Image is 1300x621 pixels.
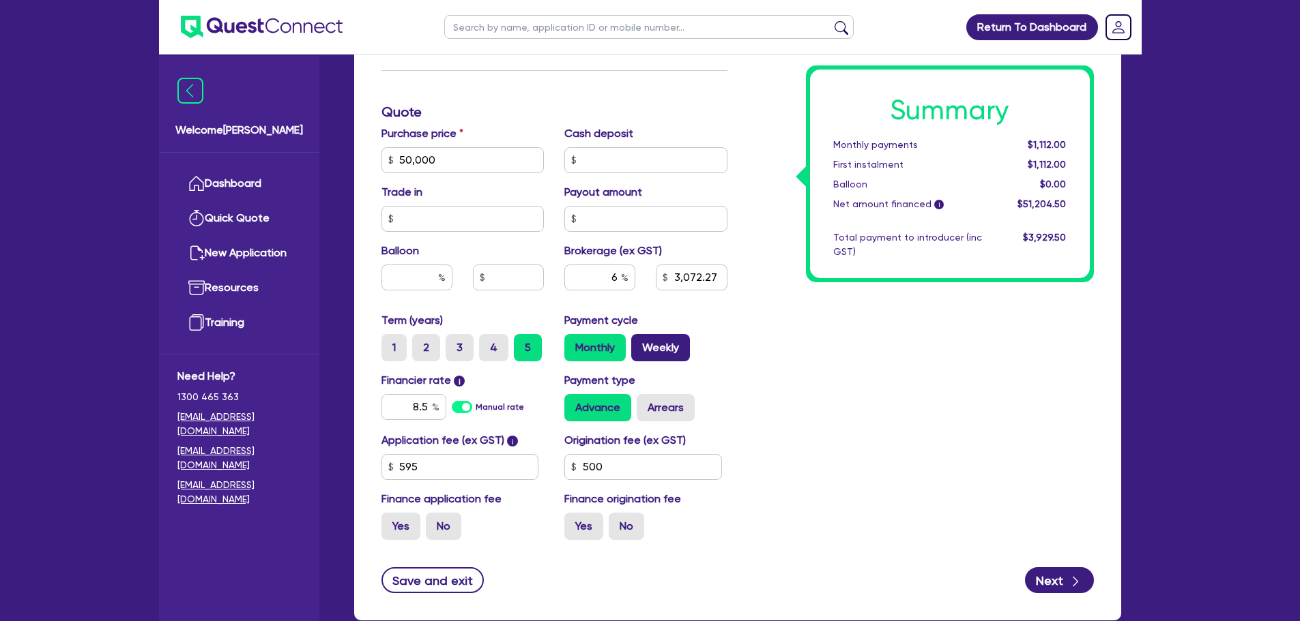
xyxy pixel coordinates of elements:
span: Welcome [PERSON_NAME] [175,122,303,138]
a: [EMAIL_ADDRESS][DOMAIN_NAME] [177,478,301,506]
span: $51,204.50 [1017,198,1066,209]
div: Balloon [823,177,992,192]
button: Save and exit [381,567,485,593]
img: resources [188,279,205,296]
img: quick-quote [188,210,205,226]
a: [EMAIL_ADDRESS][DOMAIN_NAME] [177,410,301,438]
span: 1300 465 363 [177,390,301,404]
span: i [934,200,944,210]
img: icon-menu-close [177,78,203,104]
label: Finance origination fee [564,491,681,507]
a: Resources [177,271,301,305]
label: Origination fee (ex GST) [564,432,686,449]
button: Next [1025,567,1094,593]
img: new-application [188,245,205,261]
label: Purchase price [381,125,463,142]
label: Cash deposit [564,125,633,142]
label: Payout amount [564,184,642,200]
label: Brokerage (ex GST) [564,243,662,259]
span: $1,112.00 [1028,139,1066,150]
a: Quick Quote [177,201,301,236]
label: Manual rate [476,401,524,413]
label: Balloon [381,243,419,259]
label: Yes [564,513,603,540]
label: Term (years) [381,312,443,329]
span: $1,112.00 [1028,159,1066,170]
label: No [426,513,461,540]
h3: Quote [381,104,727,120]
span: i [454,376,465,387]
label: Advance [564,394,631,421]
label: Weekly [631,334,690,361]
label: 4 [479,334,508,361]
label: Monthly [564,334,626,361]
a: Return To Dashboard [966,14,1098,40]
img: training [188,314,205,331]
label: 3 [446,334,474,361]
img: quest-connect-logo-blue [181,16,343,38]
span: $3,929.50 [1023,232,1066,243]
span: i [507,436,518,446]
h1: Summary [833,94,1067,127]
label: Payment type [564,372,635,389]
div: Net amount financed [823,197,992,211]
label: Financier rate [381,372,465,389]
label: 5 [514,334,542,361]
div: Monthly payments [823,138,992,152]
label: 2 [412,334,440,361]
div: Total payment to introducer (inc GST) [823,230,992,259]
label: Arrears [637,394,695,421]
label: Payment cycle [564,312,638,329]
label: Trade in [381,184,422,200]
a: New Application [177,236,301,271]
label: No [609,513,644,540]
a: Training [177,305,301,340]
a: Dashboard [177,166,301,201]
label: Application fee (ex GST) [381,432,504,449]
div: First instalment [823,157,992,172]
label: Yes [381,513,420,540]
input: Search by name, application ID or mobile number... [444,15,854,39]
label: 1 [381,334,407,361]
label: Finance application fee [381,491,502,507]
a: [EMAIL_ADDRESS][DOMAIN_NAME] [177,444,301,472]
span: Need Help? [177,368,301,384]
span: $0.00 [1040,179,1066,190]
a: Dropdown toggle [1101,10,1136,45]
